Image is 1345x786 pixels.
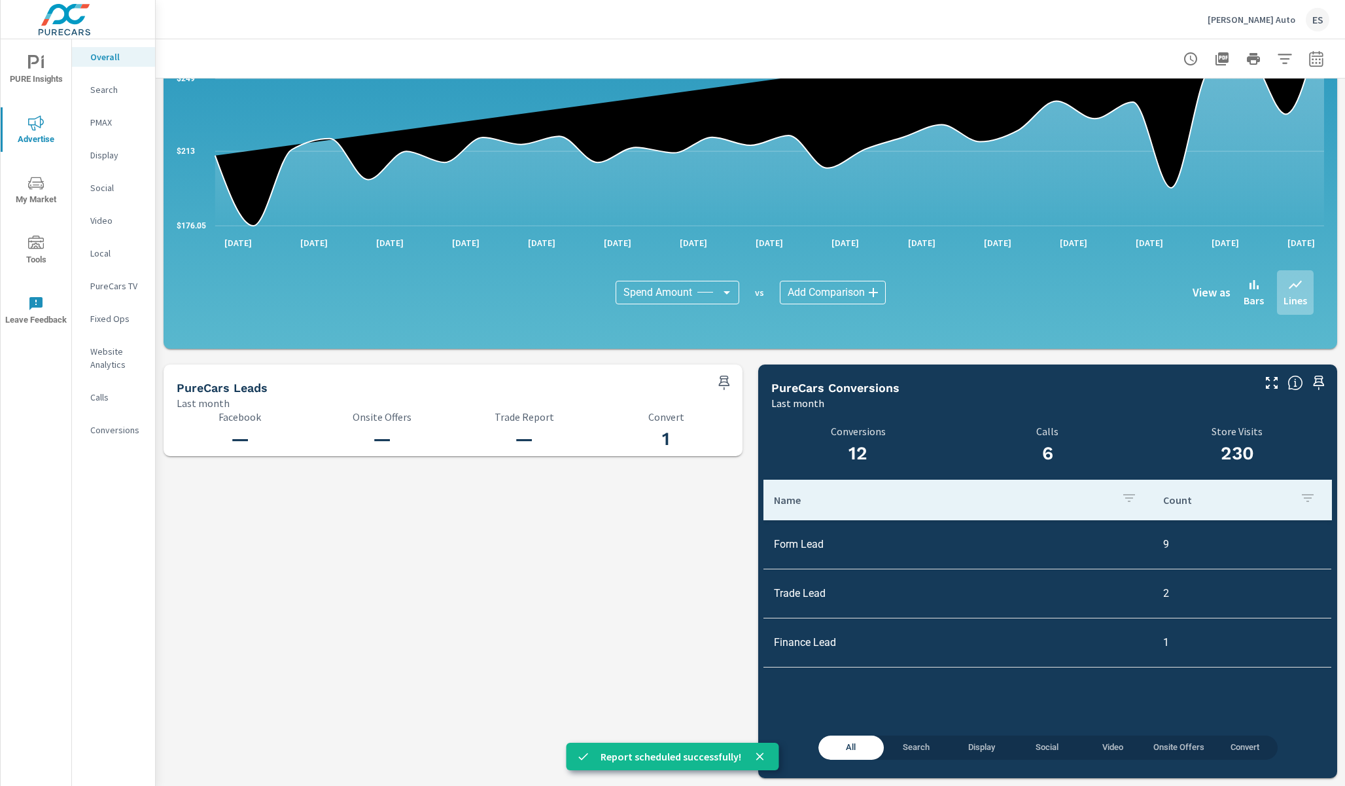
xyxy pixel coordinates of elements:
p: Conversions [90,423,145,437]
p: [DATE] [291,236,337,249]
div: Local [72,243,155,263]
p: Last month [177,395,230,411]
p: [DATE] [822,236,868,249]
p: Calls [961,425,1135,437]
h3: — [177,428,303,450]
div: Add Comparison [780,281,886,304]
span: Save this to your personalized report [714,372,735,393]
span: All [826,740,876,755]
div: PureCars TV [72,276,155,296]
p: vs [739,287,780,298]
h5: PureCars Conversions [771,381,900,395]
div: Fixed Ops [72,309,155,329]
p: Fixed Ops [90,312,145,325]
span: Search [892,740,941,755]
span: Social [1022,740,1072,755]
td: Finance Lead [763,626,1153,659]
p: [PERSON_NAME] Auto [1208,14,1295,26]
td: Trade Lead [763,577,1153,610]
p: Social [90,181,145,194]
p: [DATE] [746,236,792,249]
span: Understand conversion over the selected time range. [1287,375,1303,391]
h3: 230 [1142,442,1332,465]
div: Calls [72,387,155,407]
p: Trade Report [461,411,587,423]
p: [DATE] [443,236,489,249]
h3: — [461,428,587,450]
p: Bars [1244,293,1264,308]
p: Last month [771,395,824,411]
p: Video [90,214,145,227]
span: Tools [5,236,67,268]
div: Search [72,80,155,99]
span: Onsite Offers [1153,740,1204,755]
p: Count [1163,493,1289,507]
p: [DATE] [899,236,945,249]
p: Overall [90,50,145,63]
p: Display [90,149,145,162]
p: [DATE] [1127,236,1172,249]
div: Spend Amount [616,281,739,304]
button: Apply Filters [1272,46,1298,72]
text: $176.05 [177,221,206,230]
p: Name [774,493,1111,507]
span: Leave Feedback [5,296,67,328]
span: Display [957,740,1007,755]
p: [DATE] [1051,236,1096,249]
p: Lines [1284,293,1307,308]
h5: PureCars Leads [177,381,268,395]
p: Onsite Offers [319,411,445,423]
div: Conversions [72,420,155,440]
p: PMAX [90,116,145,129]
h3: 6 [961,442,1135,465]
h3: 12 [771,442,945,465]
p: Convert [603,411,729,423]
p: Website Analytics [90,345,145,371]
p: Local [90,247,145,260]
span: Video [1088,740,1138,755]
text: $213 [177,147,195,156]
p: Search [90,83,145,96]
div: PMAX [72,113,155,132]
h6: View as [1193,286,1231,299]
span: Advertise [5,115,67,147]
td: Form Lead [763,527,1153,561]
span: My Market [5,175,67,207]
div: ES [1306,8,1329,31]
p: [DATE] [975,236,1021,249]
p: [DATE] [367,236,413,249]
td: 1 [1153,626,1331,659]
div: nav menu [1,39,71,340]
td: 9 [1153,527,1331,561]
p: [DATE] [215,236,261,249]
h3: 1 [603,428,729,450]
p: [DATE] [519,236,565,249]
span: Convert [1220,740,1270,755]
p: [DATE] [1278,236,1324,249]
text: $249 [177,74,195,83]
p: Store Visits [1142,425,1332,437]
span: Save this to your personalized report [1308,372,1329,393]
p: Report scheduled successfully! [601,749,741,764]
div: Website Analytics [72,342,155,374]
p: [DATE] [671,236,716,249]
button: close [752,748,769,765]
p: Facebook [177,411,303,423]
button: Print Report [1240,46,1266,72]
button: Select Date Range [1303,46,1329,72]
p: Conversions [771,425,945,437]
div: Social [72,178,155,198]
span: Spend Amount [623,286,692,299]
span: Add Comparison [788,286,865,299]
h3: — [319,428,445,450]
span: PURE Insights [5,55,67,87]
div: Video [72,211,155,230]
div: Display [72,145,155,165]
div: Overall [72,47,155,67]
p: PureCars TV [90,279,145,293]
p: [DATE] [595,236,640,249]
p: Calls [90,391,145,404]
p: [DATE] [1202,236,1248,249]
td: 2 [1153,577,1331,610]
button: Make Fullscreen [1261,372,1282,393]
